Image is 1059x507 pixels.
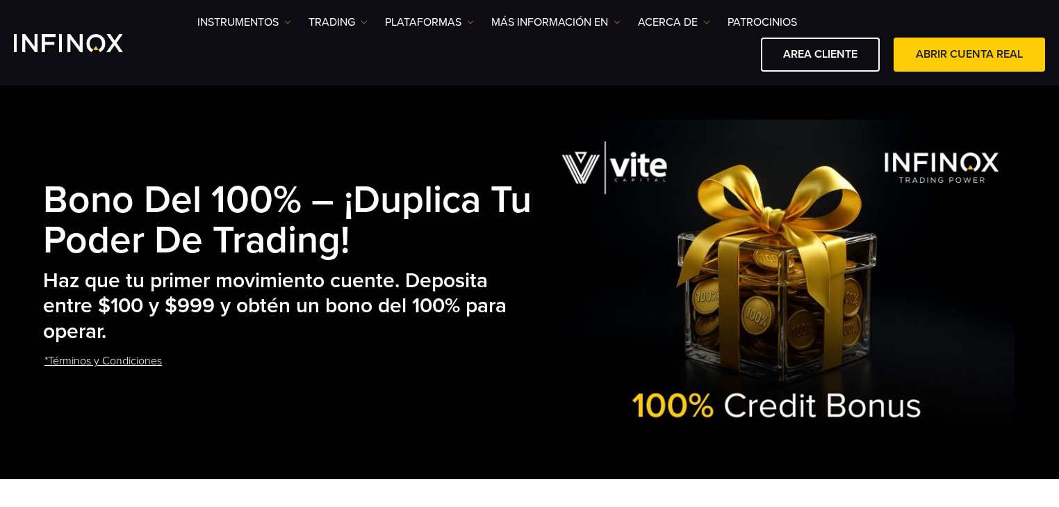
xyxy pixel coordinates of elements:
a: ACERCA DE [638,14,710,31]
a: Más información en [491,14,621,31]
a: TRADING [309,14,368,31]
strong: Bono del 100% – ¡Duplica tu poder de trading! [43,177,532,264]
a: *Términos y Condiciones [43,344,163,378]
a: INFINOX Logo [14,34,156,52]
a: ABRIR CUENTA REAL [894,38,1045,72]
a: AREA CLIENTE [761,38,880,72]
h2: Haz que tu primer movimiento cuente. Deposita entre $100 y $999 y obtén un bono del 100% para ope... [43,268,538,345]
a: PLATAFORMAS [385,14,474,31]
a: Patrocinios [728,14,797,31]
a: Instrumentos [197,14,291,31]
